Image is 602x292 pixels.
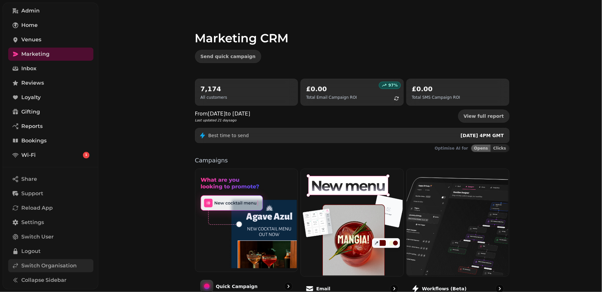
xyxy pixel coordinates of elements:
span: Settings [21,219,44,226]
span: Share [21,175,37,183]
span: Switch User [21,233,54,241]
p: Optimise AI for [435,146,468,151]
a: Settings [8,216,93,229]
a: Admin [8,4,93,17]
button: Send quick campaign [195,50,261,63]
p: From [DATE] to [DATE] [195,110,250,118]
span: Admin [21,7,40,15]
button: Switch User [8,230,93,243]
a: Marketing [8,48,93,61]
span: Inbox [21,65,36,73]
a: Gifting [8,105,93,118]
h2: 7,174 [201,84,227,94]
a: Reviews [8,76,93,90]
svg: go to [285,283,292,290]
svg: go to [391,285,398,292]
span: Wi-Fi [21,151,36,159]
img: Email [300,168,403,276]
svg: go to [496,285,503,292]
span: Gifting [21,108,40,116]
span: Clicks [493,146,506,150]
button: Reload App [8,201,93,215]
span: Marketing [21,50,49,58]
button: Share [8,173,93,186]
p: Quick Campaign [216,283,258,290]
button: Opens [471,145,491,152]
a: Reports [8,120,93,133]
a: Wi-Fi1 [8,149,93,162]
span: 1 [85,153,87,157]
button: Collapse Sidebar [8,274,93,287]
span: Venues [21,36,41,44]
span: Bookings [21,137,47,145]
p: Workflows (beta) [422,285,467,292]
p: All customers [201,95,227,100]
span: Collapse Sidebar [21,276,67,284]
button: Support [8,187,93,200]
a: Home [8,19,93,32]
span: [DATE] 4PM GMT [461,133,504,138]
a: Loyalty [8,91,93,104]
span: Support [21,190,43,198]
p: Campaigns [195,157,510,163]
a: Switch Organisation [8,259,93,272]
a: Venues [8,33,93,46]
a: Bookings [8,134,93,147]
h1: Marketing CRM [195,16,510,45]
p: Last updated 21 days ago [195,118,250,123]
p: Total Email Campaign ROI [306,95,357,100]
p: Total SMS Campaign ROI [412,95,460,100]
img: Workflows (beta) [406,168,509,276]
img: Quick Campaign [195,168,297,271]
span: Home [21,21,38,29]
a: Inbox [8,62,93,75]
button: Clicks [491,145,509,152]
span: Reports [21,122,43,130]
p: Email [316,285,330,292]
button: refresh [391,93,402,104]
span: Reviews [21,79,44,87]
p: 97 % [388,83,398,88]
span: Switch Organisation [21,262,77,270]
span: Logout [21,247,41,255]
h2: £0.00 [306,84,357,94]
span: Opens [474,146,488,150]
a: View full report [458,110,510,123]
span: Reload App [21,204,53,212]
span: Send quick campaign [201,54,256,59]
h2: £0.00 [412,84,460,94]
p: Best time to send [208,132,249,139]
button: Logout [8,245,93,258]
span: Loyalty [21,94,41,101]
